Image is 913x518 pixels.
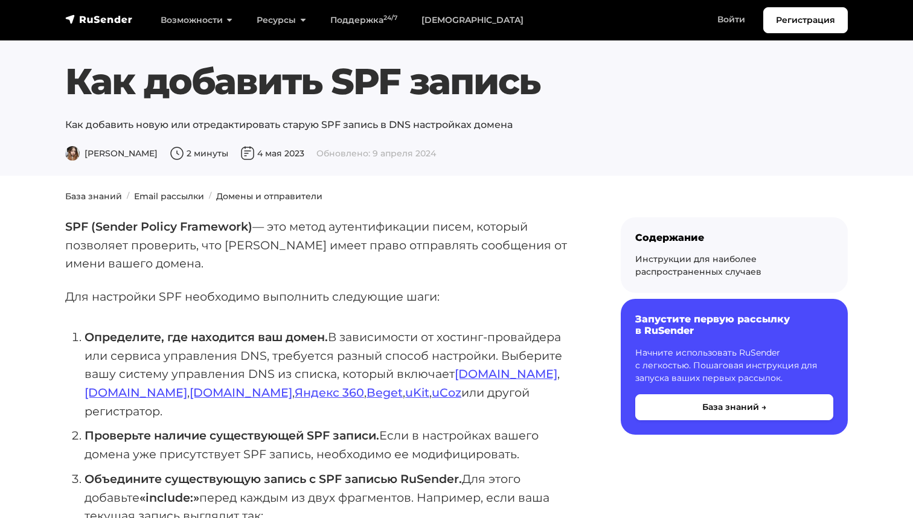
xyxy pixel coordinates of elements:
img: Дата публикации [240,146,255,161]
h6: Запустите первую рассылку в RuSender [635,313,833,336]
img: Время чтения [170,146,184,161]
a: [DOMAIN_NAME] [85,385,187,400]
h1: Как добавить SPF запись [65,60,848,103]
span: 4 мая 2023 [240,148,304,159]
span: Обновлено: 9 апреля 2024 [316,148,436,159]
button: База знаний → [635,394,833,420]
a: [DOMAIN_NAME] [190,385,292,400]
p: — это метод аутентификации писем, который позволяет проверить, что [PERSON_NAME] имеет право отпр... [65,217,582,273]
a: Beget [367,385,403,400]
strong: «include:» [139,490,199,505]
span: [PERSON_NAME] [65,148,158,159]
sup: 24/7 [383,14,397,22]
strong: Проверьте наличие существующей SPF записи. [85,428,379,443]
a: Возможности [149,8,245,33]
p: Начните использовать RuSender с легкостью. Пошаговая инструкция для запуска ваших первых рассылок. [635,347,833,385]
p: Для настройки SPF необходимо выполнить следующие шаги: [65,287,582,306]
a: uKit [405,385,429,400]
li: Если в настройках вашего домена уже присутствует SPF запись, необходимо ее модифицировать. [85,426,582,463]
a: Инструкции для наиболее распространенных случаев [635,254,761,277]
a: Войти [705,7,757,32]
a: Регистрация [763,7,848,33]
a: Email рассылки [134,191,204,202]
a: uCoz [432,385,461,400]
span: 2 минуты [170,148,228,159]
strong: SPF (Sender Policy Framework) [65,219,252,234]
strong: Объедините существующую запись с SPF записью RuSender. [85,472,462,486]
a: Яндекс 360 [295,385,364,400]
a: Домены и отправители [216,191,322,202]
a: Ресурсы [245,8,318,33]
a: Поддержка24/7 [318,8,409,33]
nav: breadcrumb [58,190,855,203]
a: Запустите первую рассылку в RuSender Начните использовать RuSender с легкостью. Пошаговая инструк... [621,299,848,434]
p: Как добавить новую или отредактировать старую SPF запись в DNS настройках домена [65,118,848,132]
div: Содержание [635,232,833,243]
a: [DOMAIN_NAME] [455,366,557,381]
a: [DEMOGRAPHIC_DATA] [409,8,536,33]
li: В зависимости от хостинг-провайдера или сервиса управления DNS, требуется разный способ настройки... [85,328,582,421]
strong: Определите, где находится ваш домен. [85,330,328,344]
a: База знаний [65,191,122,202]
img: RuSender [65,13,133,25]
